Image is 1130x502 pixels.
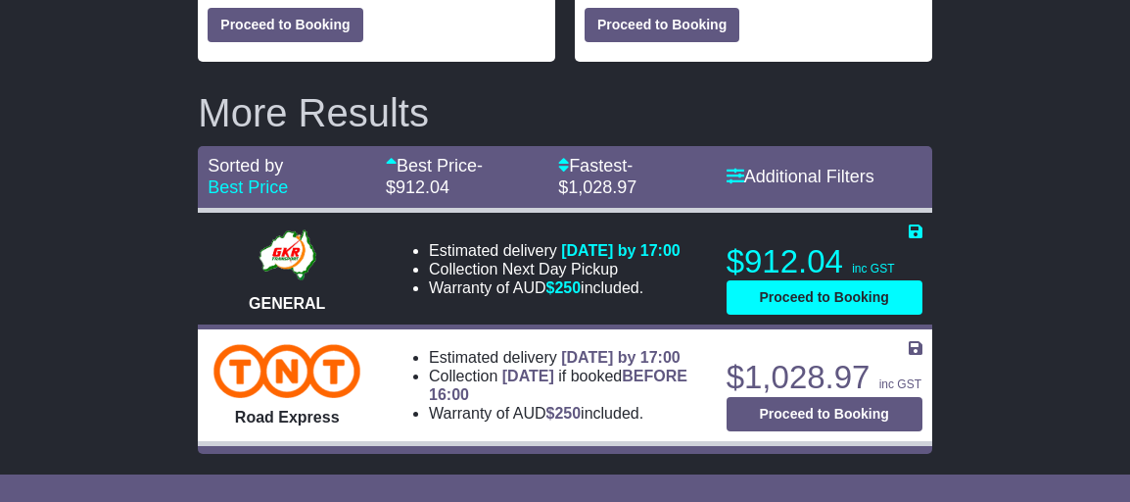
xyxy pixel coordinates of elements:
[561,349,681,366] span: [DATE] by 17:00
[429,386,469,403] span: 16:00
[727,280,922,315] button: Proceed to Booking
[568,177,636,197] span: 1,028.97
[249,295,325,312] span: GENERAL
[558,156,636,197] span: - $
[879,377,921,391] span: inc GST
[386,156,483,197] span: - $
[429,404,703,423] li: Warranty of AUD included.
[429,368,687,403] span: if booked
[396,177,449,197] span: 912.04
[502,368,554,384] span: [DATE]
[727,242,922,281] p: $912.04
[208,156,283,176] span: Sorted by
[386,156,483,197] a: Best Price- $912.04
[429,278,681,297] li: Warranty of AUD included.
[208,177,288,197] a: Best Price
[727,397,922,431] button: Proceed to Booking
[545,279,581,296] span: $
[558,156,636,197] a: Fastest- $1,028.97
[622,368,687,384] span: BEFORE
[545,405,581,422] span: $
[852,262,894,276] span: inc GST
[727,358,922,397] p: $1,028.97
[213,344,360,398] img: TNT Domestic: Road Express
[429,260,681,278] li: Collection
[554,405,581,422] span: 250
[429,241,681,260] li: Estimated delivery
[429,367,703,404] li: Collection
[554,279,581,296] span: 250
[502,261,618,277] span: Next Day Pickup
[254,226,321,284] img: GKR: GENERAL
[429,348,703,367] li: Estimated delivery
[235,409,340,426] span: Road Express
[198,91,931,134] h2: More Results
[208,8,362,42] button: Proceed to Booking
[561,242,681,259] span: [DATE] by 17:00
[727,167,874,186] a: Additional Filters
[585,8,739,42] button: Proceed to Booking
